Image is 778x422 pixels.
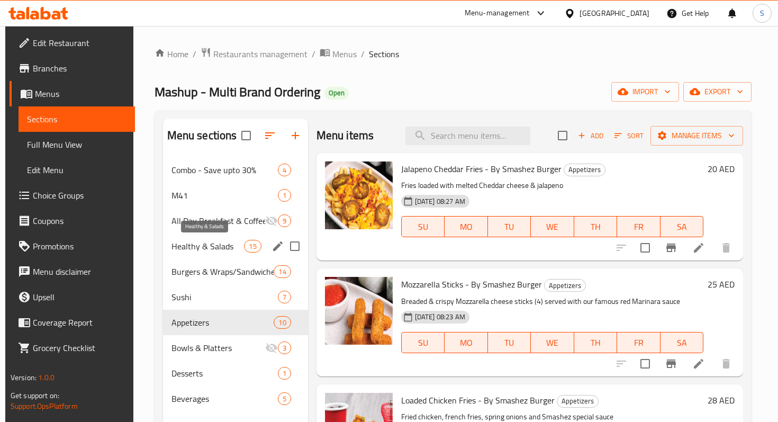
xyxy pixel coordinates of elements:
[167,128,237,143] h2: Menu sections
[531,216,574,237] button: WE
[163,386,308,411] div: Beverages5
[708,161,735,176] h6: 20 AED
[278,214,291,227] div: items
[171,367,278,380] div: Desserts
[401,179,703,192] p: Fries loaded with melted Cheddar cheese & jalapeno
[213,48,307,60] span: Restaurants management
[564,164,605,176] div: Appetizers
[10,183,135,208] a: Choice Groups
[621,335,656,351] span: FR
[617,332,661,353] button: FR
[661,332,704,353] button: SA
[10,284,135,310] a: Upsell
[634,237,656,259] span: Select to update
[621,219,656,235] span: FR
[614,130,644,142] span: Sort
[278,392,291,405] div: items
[612,128,646,144] button: Sort
[713,235,739,261] button: delete
[617,216,661,237] button: FR
[274,316,291,329] div: items
[171,342,265,354] span: Bowls & Platters
[163,361,308,386] div: Desserts1
[27,164,126,176] span: Edit Menu
[316,128,374,143] h2: Menu items
[665,335,700,351] span: SA
[574,128,608,144] button: Add
[278,369,291,379] span: 1
[278,343,291,353] span: 3
[278,189,291,202] div: items
[465,7,530,20] div: Menu-management
[620,85,671,98] span: import
[163,310,308,335] div: Appetizers10
[578,335,613,351] span: TH
[401,332,445,353] button: SU
[270,238,286,254] button: edit
[713,351,739,376] button: delete
[171,291,278,303] span: Sushi
[361,48,365,60] li: /
[11,389,59,402] span: Get support on:
[27,113,126,125] span: Sections
[661,216,704,237] button: SA
[257,123,283,148] span: Sort sections
[492,219,527,235] span: TU
[312,48,315,60] li: /
[658,235,684,261] button: Branch-specific-item
[574,216,618,237] button: TH
[201,47,307,61] a: Restaurants management
[163,153,308,416] nav: Menu sections
[278,291,291,303] div: items
[19,132,135,157] a: Full Menu View
[557,395,598,407] span: Appetizers
[265,214,278,227] svg: Inactive section
[274,267,290,277] span: 14
[488,332,531,353] button: TU
[449,219,484,235] span: MO
[401,392,555,408] span: Loaded Chicken Fries - By Smashez Burger
[11,371,37,384] span: Version:
[10,208,135,234] a: Coupons
[171,265,274,278] span: Burgers & Wraps/Sandwiches
[33,342,126,354] span: Grocery Checklist
[163,208,308,234] div: All Day Breakfast & Coffee9
[611,82,679,102] button: import
[692,241,705,254] a: Edit menu item
[155,47,752,61] nav: breadcrumb
[171,316,274,329] span: Appetizers
[274,318,290,328] span: 10
[33,62,126,75] span: Branches
[325,277,393,345] img: Mozzarella Sticks - By Smashez Burger
[10,81,135,106] a: Menus
[278,164,291,176] div: items
[576,130,605,142] span: Add
[155,80,320,104] span: Mashup - Multi Brand Ordering
[27,138,126,151] span: Full Menu View
[405,127,530,145] input: search
[171,392,278,405] div: Beverages
[244,240,261,253] div: items
[11,399,78,413] a: Support.OpsPlatform
[320,47,357,61] a: Menus
[324,87,349,100] div: Open
[650,126,743,146] button: Manage items
[544,279,586,292] div: Appetizers
[171,214,265,227] span: All Day Breakfast & Coffee
[332,48,357,60] span: Menus
[608,128,650,144] span: Sort items
[278,367,291,380] div: items
[171,164,278,176] span: Combo - Save upto 30%
[163,284,308,310] div: Sushi7
[278,165,291,175] span: 4
[171,189,278,202] span: M41
[708,277,735,292] h6: 25 AED
[19,157,135,183] a: Edit Menu
[449,335,484,351] span: MO
[155,48,188,60] a: Home
[551,124,574,147] span: Select section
